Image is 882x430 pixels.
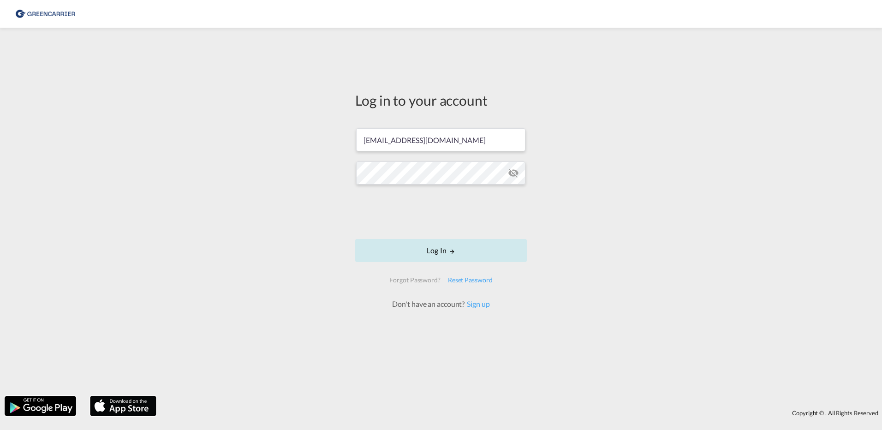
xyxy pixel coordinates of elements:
[89,395,157,417] img: apple.png
[14,4,76,24] img: b0b18ec08afe11efb1d4932555f5f09d.png
[508,167,519,179] md-icon: icon-eye-off
[355,239,527,262] button: LOGIN
[382,299,500,309] div: Don't have an account?
[356,128,525,151] input: Enter email/phone number
[386,272,444,288] div: Forgot Password?
[161,405,882,421] div: Copyright © . All Rights Reserved
[444,272,496,288] div: Reset Password
[355,90,527,110] div: Log in to your account
[4,395,77,417] img: google.png
[465,299,489,308] a: Sign up
[371,194,511,230] iframe: reCAPTCHA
